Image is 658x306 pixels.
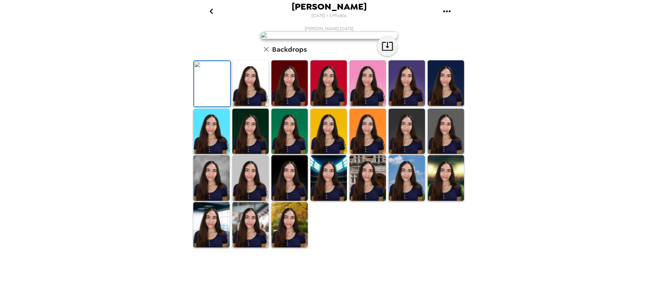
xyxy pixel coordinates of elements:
[272,44,307,55] h6: Backdrops
[305,26,354,32] span: [PERSON_NAME] , [DATE]
[292,2,367,11] span: [PERSON_NAME]
[194,61,230,107] img: Original
[260,32,398,39] img: user
[312,11,347,21] span: [DATE] • 3 Photos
